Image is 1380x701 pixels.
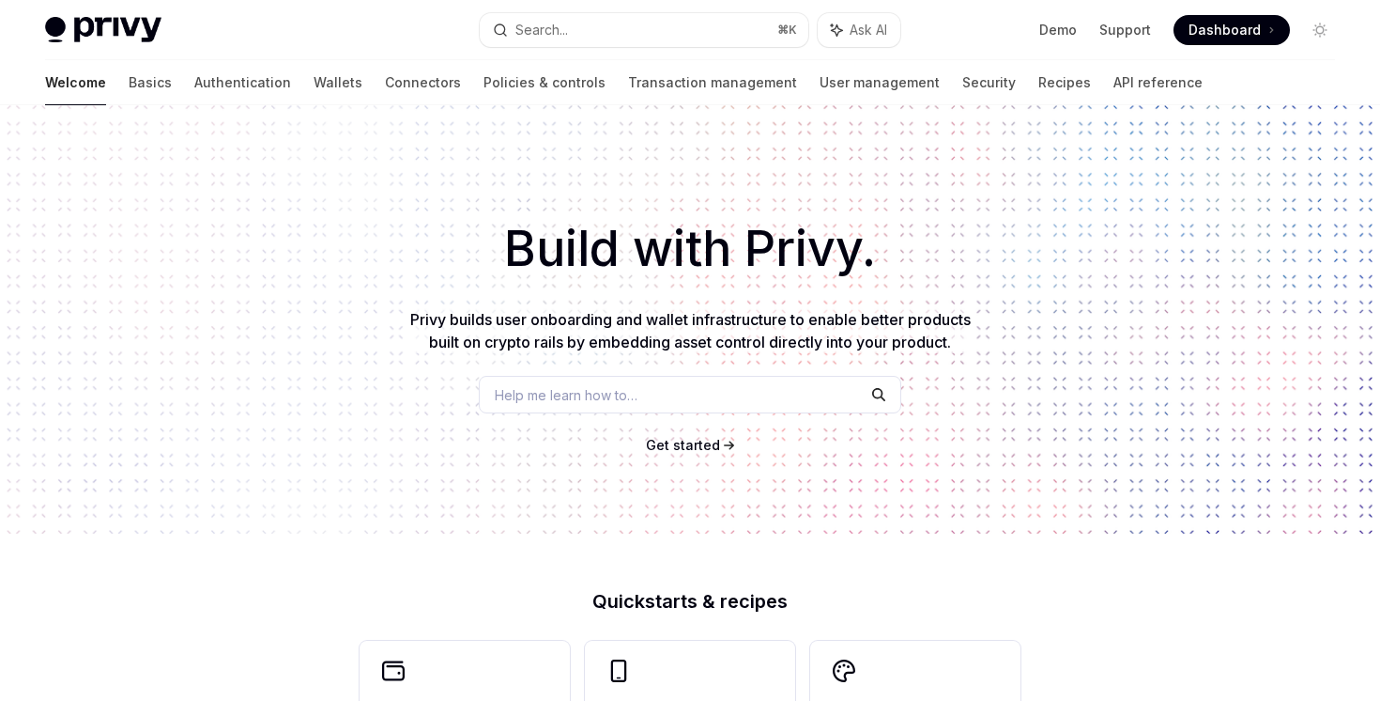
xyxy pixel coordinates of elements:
a: Connectors [385,60,461,105]
a: Wallets [314,60,362,105]
a: API reference [1113,60,1203,105]
span: Privy builds user onboarding and wallet infrastructure to enable better products built on crypto ... [410,310,971,351]
a: Security [962,60,1016,105]
h2: Quickstarts & recipes [360,592,1020,611]
a: Welcome [45,60,106,105]
a: Recipes [1038,60,1091,105]
a: Policies & controls [483,60,606,105]
a: Transaction management [628,60,797,105]
a: Basics [129,60,172,105]
div: Search... [515,19,568,41]
img: light logo [45,17,161,43]
span: Ask AI [850,21,887,39]
button: Toggle dark mode [1305,15,1335,45]
button: Ask AI [818,13,900,47]
span: ⌘ K [777,23,797,38]
span: Dashboard [1188,21,1261,39]
span: Help me learn how to… [495,385,637,405]
a: Get started [646,436,720,455]
a: Dashboard [1173,15,1290,45]
a: Support [1099,21,1151,39]
span: Get started [646,437,720,453]
a: User management [820,60,940,105]
a: Demo [1039,21,1077,39]
button: Search...⌘K [480,13,807,47]
h1: Build with Privy. [30,212,1350,286]
a: Authentication [194,60,291,105]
